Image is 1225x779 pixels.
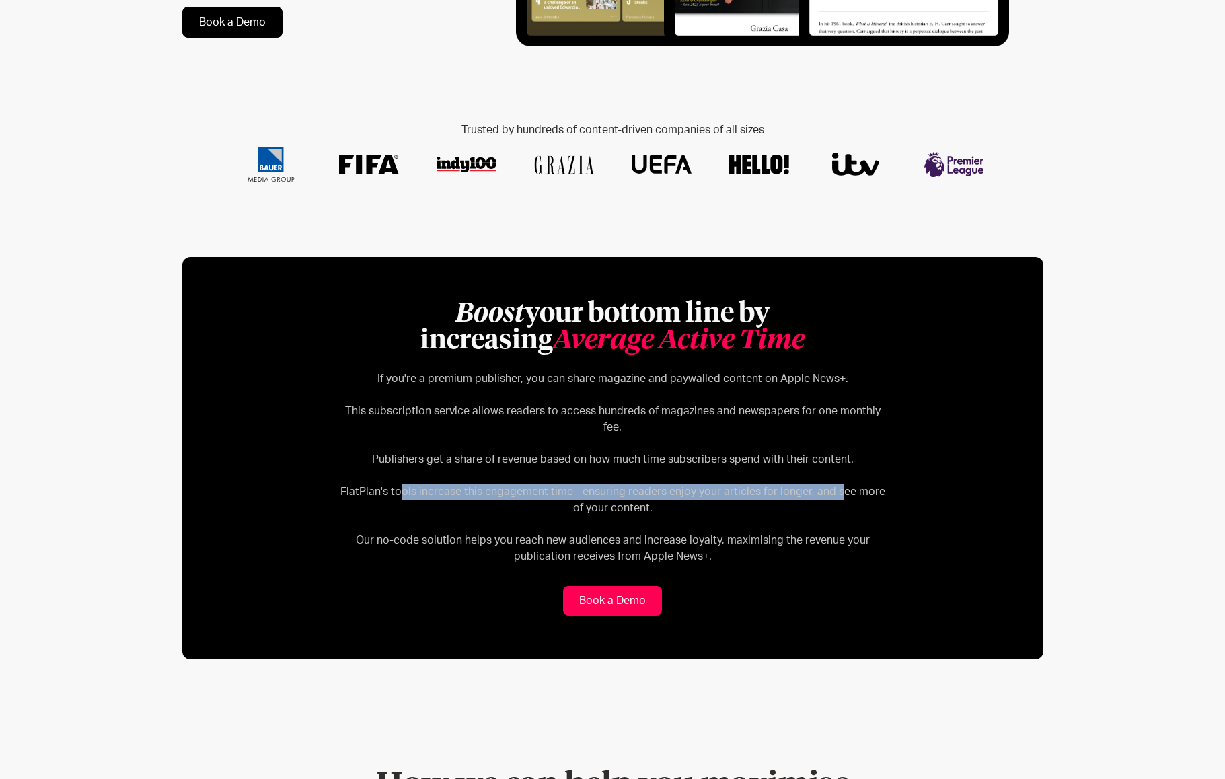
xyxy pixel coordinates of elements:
h2: your bottom line by increasing [337,301,889,355]
em: Boost [455,301,525,328]
h2: Trusted by hundreds of content-driven companies of all sizes [225,124,1000,137]
em: Average Active Time [553,328,805,355]
p: If you're a premium publisher, you can share magazine and paywalled content on Apple News+. This ... [337,371,889,564]
a: Book a Demo [182,7,283,38]
a: Book a Demo [563,586,662,616]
